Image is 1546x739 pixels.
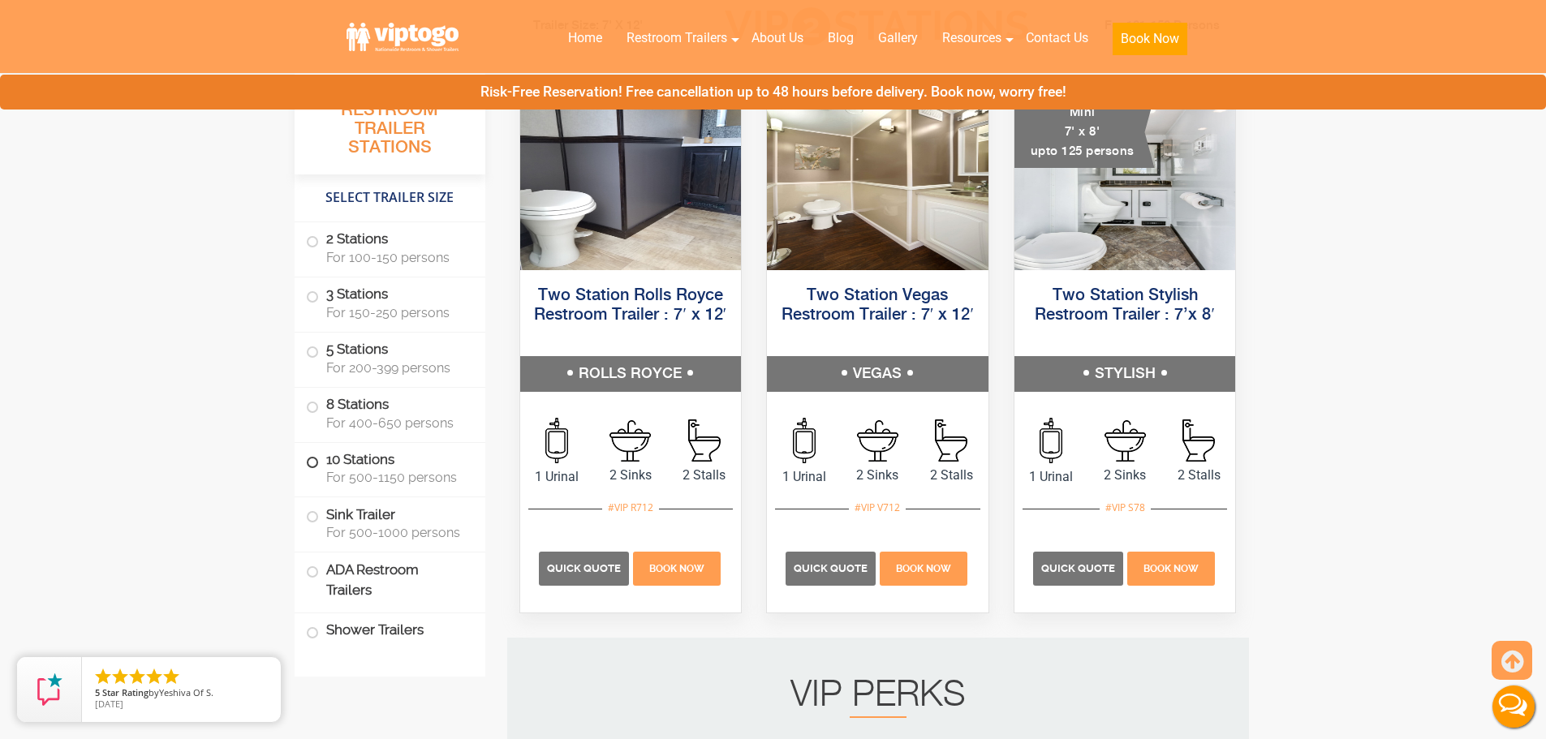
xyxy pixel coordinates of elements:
[326,415,466,431] span: For 400-650 persons
[688,419,721,462] img: an icon of stall
[520,356,742,392] h5: ROLLS ROYCE
[1105,420,1146,462] img: an icon of sink
[857,420,898,462] img: an icon of sink
[631,560,722,575] a: Book Now
[161,667,181,686] li: 
[95,686,100,698] span: 5
[326,525,466,540] span: For 500-1000 persons
[767,467,841,487] span: 1 Urinal
[1125,560,1217,575] a: Book Now
[1040,418,1062,463] img: an icon of urinal
[326,360,466,376] span: For 200-399 persons
[649,563,704,574] span: Book Now
[1033,560,1126,575] a: Quick Quote
[127,667,147,686] li: 
[306,277,474,328] label: 3 Stations
[306,497,474,548] label: Sink Trailer
[1014,20,1100,56] a: Contact Us
[326,250,466,265] span: For 100-150 persons
[545,418,568,463] img: an icon of urinal
[326,305,466,320] span: For 150-250 persons
[520,84,742,270] img: Side view of two station restroom trailer with separate doors for males and females
[306,388,474,438] label: 8 Stations
[1014,84,1236,270] img: A mini restroom trailer with two separate stations and separate doors for males and females
[95,698,123,710] span: [DATE]
[95,688,268,699] span: by
[1162,466,1236,485] span: 2 Stalls
[1113,23,1187,55] button: Book Now
[534,287,726,324] a: Two Station Rolls Royce Restroom Trailer : 7′ x 12′
[915,466,988,485] span: 2 Stalls
[609,420,651,462] img: an icon of sink
[767,356,988,392] h5: VEGAS
[816,20,866,56] a: Blog
[326,470,466,485] span: For 500-1150 persons
[841,466,915,485] span: 2 Sinks
[93,667,113,686] li: 
[33,673,66,706] img: Review Rating
[1143,563,1199,574] span: Book Now
[110,667,130,686] li: 
[878,560,970,575] a: Book Now
[306,613,474,648] label: Shower Trailers
[593,466,667,485] span: 2 Sinks
[930,20,1014,56] a: Resources
[159,686,213,698] span: Yeshiva Of S.
[306,443,474,493] label: 10 Stations
[935,419,967,462] img: an icon of stall
[1014,356,1236,392] h5: STYLISH
[144,667,164,686] li: 
[295,77,485,174] h3: All Portable Restroom Trailer Stations
[102,686,149,698] span: Star Rating
[794,562,868,574] span: Quick Quote
[1100,20,1199,65] a: Book Now
[520,467,594,487] span: 1 Urinal
[767,84,988,270] img: Side view of two station restroom trailer with separate doors for males and females
[540,679,1217,718] h2: VIP PERKS
[539,560,631,575] a: Quick Quote
[1182,419,1215,462] img: an icon of stall
[1035,287,1214,324] a: Two Station Stylish Restroom Trailer : 7’x 8′
[1041,562,1115,574] span: Quick Quote
[306,222,474,273] label: 2 Stations
[1014,467,1088,487] span: 1 Urinal
[614,20,739,56] a: Restroom Trailers
[786,560,878,575] a: Quick Quote
[295,183,485,213] h4: Select Trailer Size
[1088,466,1162,485] span: 2 Sinks
[306,333,474,383] label: 5 Stations
[866,20,930,56] a: Gallery
[547,562,621,574] span: Quick Quote
[1100,497,1151,518] div: #VIP S78
[793,418,816,463] img: an icon of urinal
[896,563,951,574] span: Book Now
[602,497,659,518] div: #VIP R712
[1481,674,1546,739] button: Live Chat
[306,552,474,608] label: ADA Restroom Trailers
[667,466,741,485] span: 2 Stalls
[849,497,906,518] div: #VIP V712
[739,20,816,56] a: About Us
[782,287,974,324] a: Two Station Vegas Restroom Trailer : 7′ x 12′
[1014,97,1155,168] div: Mini 7' x 8' upto 125 persons
[556,20,614,56] a: Home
